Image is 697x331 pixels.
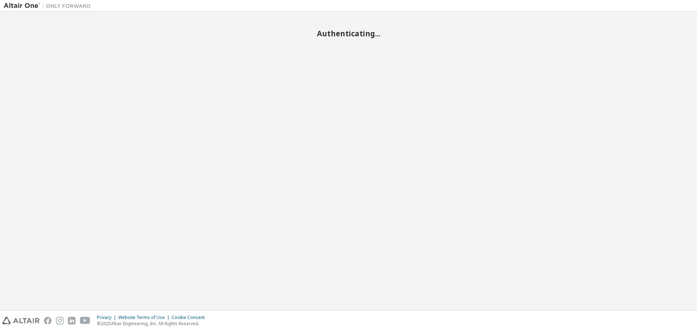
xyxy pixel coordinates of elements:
img: facebook.svg [44,317,52,324]
div: Privacy [97,315,118,320]
img: altair_logo.svg [2,317,40,324]
img: linkedin.svg [68,317,76,324]
h2: Authenticating... [4,29,693,38]
img: youtube.svg [80,317,90,324]
img: instagram.svg [56,317,64,324]
img: Altair One [4,2,94,9]
p: © 2025 Altair Engineering, Inc. All Rights Reserved. [97,320,209,327]
div: Website Terms of Use [118,315,172,320]
div: Cookie Consent [172,315,209,320]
